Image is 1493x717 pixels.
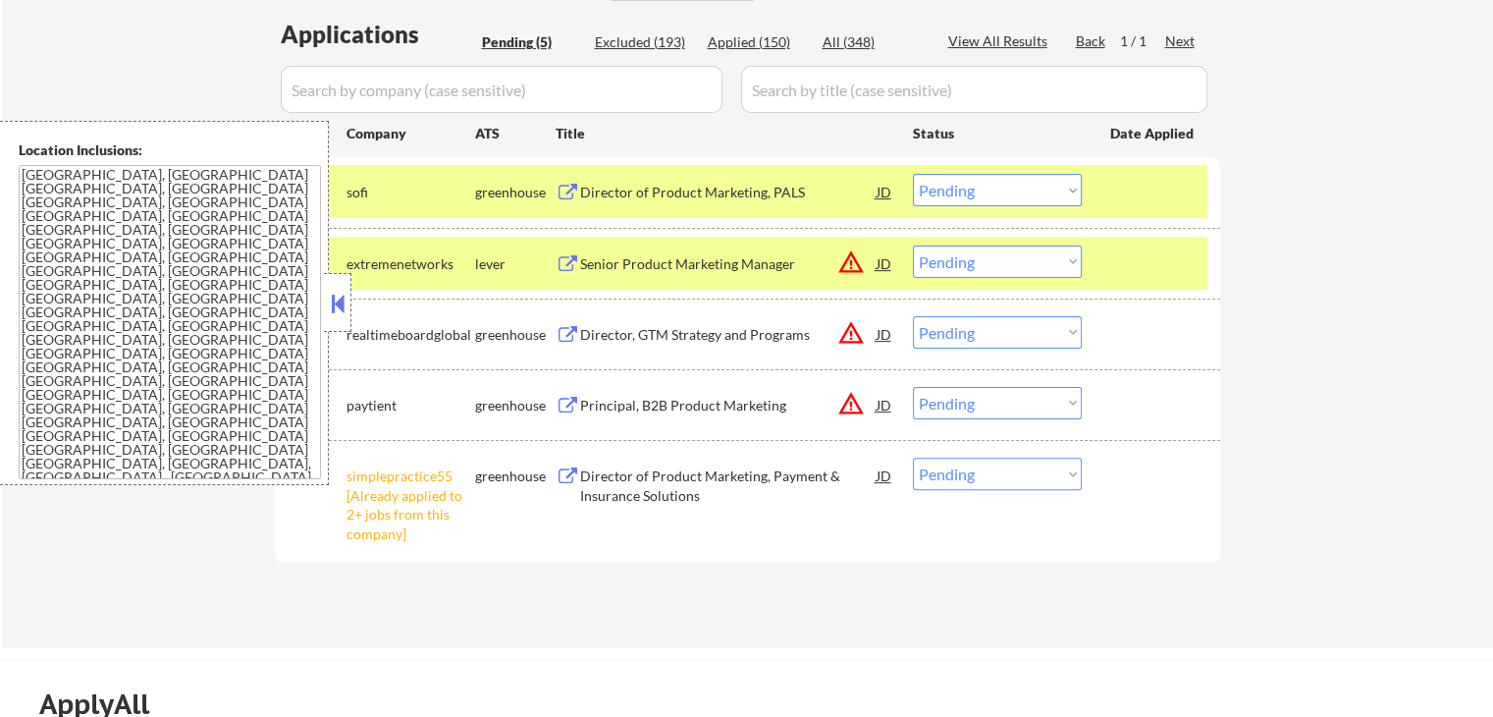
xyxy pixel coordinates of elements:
[580,325,877,345] div: Director, GTM Strategy and Programs
[580,183,877,202] div: Director of Product Marketing, PALS
[741,66,1207,113] input: Search by title (case sensitive)
[475,124,556,143] div: ATS
[875,458,894,493] div: JD
[347,183,475,202] div: sofi
[281,23,475,46] div: Applications
[347,254,475,274] div: extremenetworks
[347,396,475,415] div: paytient
[948,31,1053,51] div: View All Results
[837,248,865,276] button: warning_amber
[475,396,556,415] div: greenhouse
[875,387,894,422] div: JD
[595,32,693,52] div: Excluded (193)
[1076,31,1107,51] div: Back
[475,183,556,202] div: greenhouse
[875,316,894,352] div: JD
[19,140,321,160] div: Location Inclusions:
[475,467,556,486] div: greenhouse
[580,254,877,274] div: Senior Product Marketing Manager
[556,124,894,143] div: Title
[281,66,722,113] input: Search by company (case sensitive)
[482,32,580,52] div: Pending (5)
[1120,31,1165,51] div: 1 / 1
[708,32,806,52] div: Applied (150)
[1110,124,1197,143] div: Date Applied
[347,124,475,143] div: Company
[823,32,921,52] div: All (348)
[580,396,877,415] div: Principal, B2B Product Marketing
[837,390,865,417] button: warning_amber
[347,325,475,345] div: realtimeboardglobal
[875,246,894,281] div: JD
[475,325,556,345] div: greenhouse
[837,319,865,347] button: warning_amber
[875,174,894,209] div: JD
[347,467,475,543] div: simplepractice55 [Already applied to 2+ jobs from this company]
[580,467,877,505] div: Director of Product Marketing, Payment & Insurance Solutions
[475,254,556,274] div: lever
[1165,31,1197,51] div: Next
[913,115,1082,150] div: Status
